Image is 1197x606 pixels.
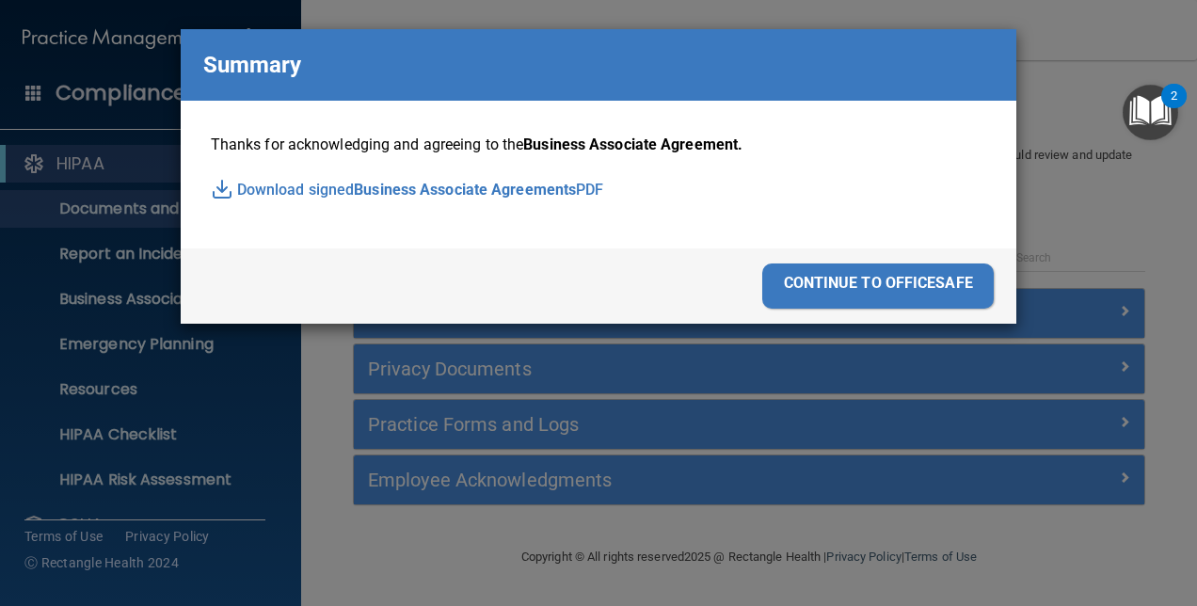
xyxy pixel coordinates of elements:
[762,263,994,309] div: continue to officesafe
[354,176,576,204] span: Business Associate Agreements
[1123,85,1178,140] button: Open Resource Center, 2 new notifications
[523,136,742,153] span: Business Associate Agreement.
[203,44,302,86] p: Summary
[211,176,986,204] p: Download signed PDF
[1171,96,1177,120] div: 2
[211,131,986,159] p: Thanks for acknowledging and agreeing to the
